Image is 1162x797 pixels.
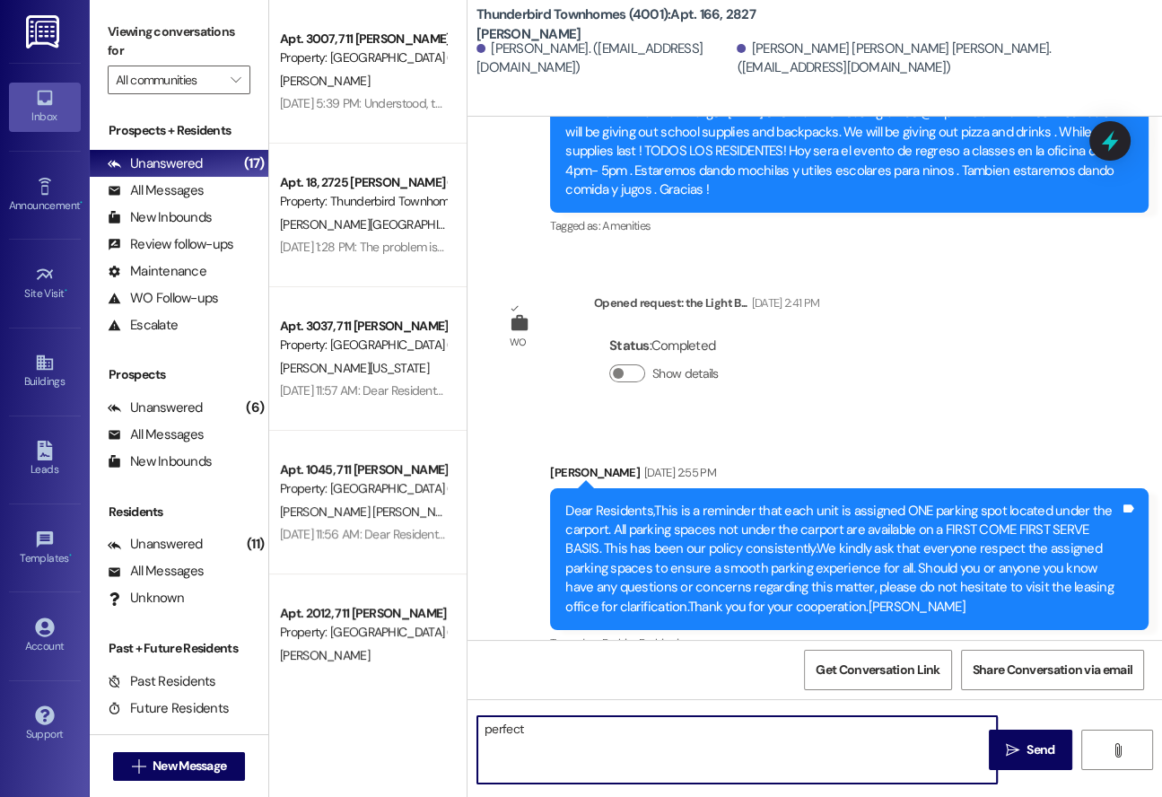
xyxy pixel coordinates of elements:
[804,650,951,690] button: Get Conversation Link
[280,317,446,336] div: Apt. 3037, 711 [PERSON_NAME] E
[108,154,203,173] div: Unanswered
[280,192,446,211] div: Property: Thunderbird Townhomes (4001)
[280,30,446,48] div: Apt. 3007, 711 [PERSON_NAME] A
[242,530,268,558] div: (11)
[280,604,446,623] div: Apt. 2012, 711 [PERSON_NAME] B
[231,73,240,87] i: 
[65,285,67,297] span: •
[280,48,446,67] div: Property: [GEOGRAPHIC_DATA] (4027)
[90,121,268,140] div: Prospects + Residents
[550,630,1149,656] div: Tagged as:
[9,700,81,749] a: Support
[108,398,203,417] div: Unanswered
[108,699,229,718] div: Future Residents
[280,336,446,355] div: Property: [GEOGRAPHIC_DATA] (4027)
[280,73,370,89] span: [PERSON_NAME]
[108,562,204,581] div: All Messages
[989,730,1073,770] button: Send
[108,452,212,471] div: New Inbounds
[550,213,1149,239] div: Tagged as:
[609,337,650,355] b: Status
[476,5,835,44] b: Thunderbird Townhomes (4001): Apt. 166, 2827 [PERSON_NAME]
[280,95,466,111] div: [DATE] 5:39 PM: Understood, thanks
[280,504,467,520] span: [PERSON_NAME] [PERSON_NAME]
[113,752,246,781] button: New Message
[280,647,370,663] span: [PERSON_NAME]
[116,66,222,94] input: All communities
[280,460,446,479] div: Apt. 1045, 711 [PERSON_NAME] F
[9,347,81,396] a: Buildings
[973,661,1132,679] span: Share Conversation via email
[510,333,527,352] div: WO
[1027,740,1054,759] span: Send
[108,235,233,254] div: Review follow-ups
[652,364,719,383] label: Show details
[108,425,204,444] div: All Messages
[594,293,819,319] div: Opened request: the Light B...
[747,293,820,312] div: [DATE] 2:41 PM
[602,635,639,651] span: Parking ,
[550,463,1149,488] div: [PERSON_NAME]
[90,639,268,658] div: Past + Future Residents
[565,502,1120,617] div: Dear Residents,This is a reminder that each unit is assigned ONE parking spot located under the c...
[9,524,81,573] a: Templates •
[280,173,446,192] div: Apt. 18, 2725 [PERSON_NAME] C
[602,218,651,233] span: Amenities
[108,316,178,335] div: Escalate
[476,39,732,78] div: [PERSON_NAME]. ([EMAIL_ADDRESS][DOMAIN_NAME])
[108,18,250,66] label: Viewing conversations for
[69,549,72,562] span: •
[153,757,226,775] span: New Message
[477,716,997,784] textarea: perfec
[9,83,81,131] a: Inbox
[241,394,268,422] div: (6)
[280,216,489,232] span: [PERSON_NAME][GEOGRAPHIC_DATA]
[816,661,939,679] span: Get Conversation Link
[108,672,216,691] div: Past Residents
[26,15,63,48] img: ResiDesk Logo
[108,208,212,227] div: New Inbounds
[108,535,203,554] div: Unanswered
[240,150,268,178] div: (17)
[90,503,268,521] div: Residents
[737,39,1149,78] div: [PERSON_NAME] [PERSON_NAME] [PERSON_NAME]. ([EMAIL_ADDRESS][DOMAIN_NAME])
[9,612,81,661] a: Account
[9,435,81,484] a: Leads
[640,463,716,482] div: [DATE] 2:55 PM
[80,197,83,209] span: •
[639,635,702,651] span: Parking issue
[108,262,206,281] div: Maintenance
[280,479,446,498] div: Property: [GEOGRAPHIC_DATA] (4027)
[108,289,218,308] div: WO Follow-ups
[609,332,726,360] div: : Completed
[280,360,429,376] span: [PERSON_NAME][US_STATE]
[90,365,268,384] div: Prospects
[280,623,446,642] div: Property: [GEOGRAPHIC_DATA] (4027)
[9,259,81,308] a: Site Visit •
[961,650,1144,690] button: Share Conversation via email
[1110,743,1123,758] i: 
[132,759,145,774] i: 
[565,103,1120,199] div: ALL RESIDENTS : Dont forget [DATE] event at the Leasing office @4 pm . Communities in schools wil...
[1006,743,1019,758] i: 
[108,181,204,200] div: All Messages
[108,589,184,608] div: Unknown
